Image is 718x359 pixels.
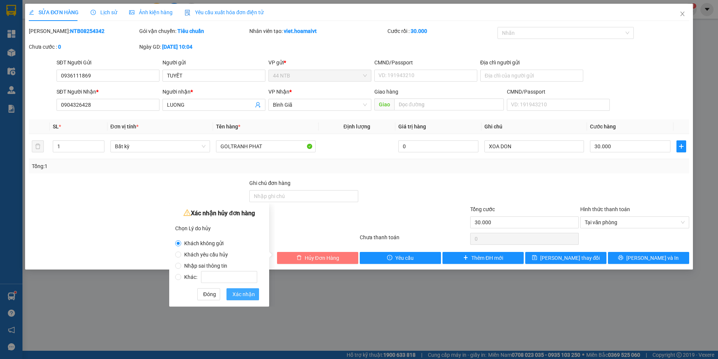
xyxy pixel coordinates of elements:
[232,290,255,298] span: Xác nhận
[532,255,537,261] span: save
[58,44,61,50] b: 0
[463,255,468,261] span: plus
[374,98,394,110] span: Giao
[216,140,316,152] input: VD: Bàn, Ghế
[197,288,220,300] button: Đóng
[268,89,289,95] span: VP Nhận
[32,140,44,152] button: delete
[540,254,600,262] span: [PERSON_NAME] thay đổi
[29,10,34,15] span: edit
[507,88,610,96] div: CMND/Passport
[175,208,263,219] div: Xác nhận hủy đơn hàng
[162,88,265,96] div: Người nhận
[53,124,59,130] span: SL
[181,263,230,269] span: Nhập sai thông tin
[129,9,173,15] span: Ảnh kiện hàng
[91,10,96,15] span: clock-circle
[273,99,367,110] span: Bình Giã
[29,9,79,15] span: SỬA ĐƠN HÀNG
[395,254,414,262] span: Yêu cầu
[618,255,623,261] span: printer
[57,58,159,67] div: SĐT Người Gửi
[608,252,689,264] button: printer[PERSON_NAME] và In
[129,10,134,15] span: picture
[91,9,117,15] span: Lịch sử
[679,11,685,17] span: close
[115,141,206,152] span: Bất kỳ
[32,162,277,170] div: Tổng: 1
[480,70,583,82] input: Địa chỉ của người gửi
[175,223,263,234] div: Chọn Lý do hủy
[585,217,685,228] span: Tại văn phòng
[110,124,139,130] span: Đơn vị tính
[471,254,503,262] span: Thêm ĐH mới
[273,70,367,81] span: 44 NTB
[185,10,191,16] img: icon
[57,88,159,96] div: SĐT Người Nhận
[181,274,260,280] span: Khác:
[374,89,398,95] span: Giao hàng
[580,206,630,212] label: Hình thức thanh toán
[185,9,264,15] span: Yêu cầu xuất hóa đơn điện tử
[277,252,358,264] button: deleteHủy Đơn Hàng
[626,254,679,262] span: [PERSON_NAME] và In
[249,190,358,202] input: Ghi chú đơn hàng
[344,124,370,130] span: Định lượng
[305,254,339,262] span: Hủy Đơn Hàng
[162,58,265,67] div: Người gửi
[162,44,192,50] b: [DATE] 10:04
[590,124,616,130] span: Cước hàng
[249,180,290,186] label: Ghi chú đơn hàng
[29,43,138,51] div: Chưa cước :
[29,27,138,35] div: [PERSON_NAME]:
[203,290,216,298] span: Đóng
[525,252,606,264] button: save[PERSON_NAME] thay đổi
[226,288,259,300] button: Xác nhận
[672,4,693,25] button: Close
[411,28,427,34] b: 30.000
[442,252,524,264] button: plusThêm ĐH mới
[360,252,441,264] button: exclamation-circleYêu cầu
[398,124,426,130] span: Giá trị hàng
[249,27,386,35] div: Nhân viên tạo:
[216,124,240,130] span: Tên hàng
[481,119,587,134] th: Ghi chú
[255,102,261,108] span: user-add
[177,28,204,34] b: Tiêu chuẩn
[139,43,248,51] div: Ngày GD:
[676,140,686,152] button: plus
[387,255,392,261] span: exclamation-circle
[480,58,583,67] div: Địa chỉ người gửi
[181,240,226,246] span: Khách không gửi
[677,143,686,149] span: plus
[387,27,496,35] div: Cước rồi :
[484,140,584,152] input: Ghi Chú
[359,233,469,246] div: Chưa thanh toán
[374,58,477,67] div: CMND/Passport
[183,209,191,216] span: warning
[139,27,248,35] div: Gói vận chuyển:
[70,28,104,34] b: NTB08254342
[470,206,495,212] span: Tổng cước
[296,255,302,261] span: delete
[181,252,231,258] span: Khách yêu cầu hủy
[394,98,504,110] input: Dọc đường
[284,28,317,34] b: viet.hoamaivt
[201,271,257,283] input: Khác:
[268,58,371,67] div: VP gửi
